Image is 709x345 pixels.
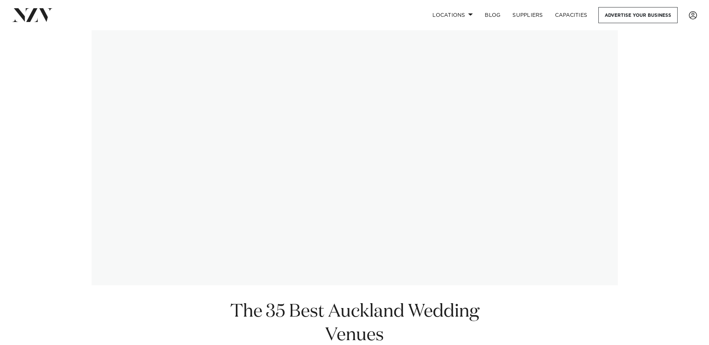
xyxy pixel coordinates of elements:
a: Capacities [549,7,594,23]
a: SUPPLIERS [506,7,549,23]
a: Advertise your business [598,7,678,23]
a: Locations [426,7,479,23]
a: BLOG [479,7,506,23]
img: nzv-logo.png [12,8,53,22]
